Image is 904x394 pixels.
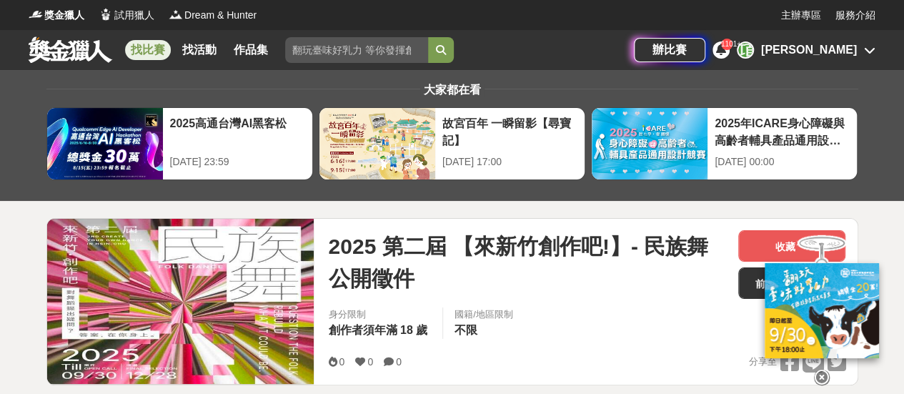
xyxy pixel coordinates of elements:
[169,8,257,23] a: LogoDream & Hunter
[748,351,776,373] span: 分享至
[339,356,344,368] span: 0
[44,8,84,23] span: 獎金獵人
[47,219,314,384] img: Cover Image
[169,7,183,21] img: Logo
[328,230,727,295] span: 2025 第二屆 【來新竹創作吧!】- 民族舞 公開徵件
[420,84,485,96] span: 大家都在看
[738,267,845,299] a: 前往比賽網站
[228,40,274,60] a: 作品集
[29,8,84,23] a: Logo獎金獵人
[125,40,171,60] a: 找比賽
[455,307,513,322] div: 國籍/地區限制
[170,154,305,169] div: [DATE] 23:59
[715,115,850,147] div: 2025年ICARE身心障礙與高齡者輔具產品通用設計競賽
[835,8,875,23] a: 服務介紹
[177,40,222,60] a: 找活動
[114,8,154,23] span: 試用獵人
[285,37,428,63] input: 翻玩臺味好乳力 等你發揮創意！
[442,115,577,147] div: 故宮百年 一瞬留影【尋寶記】
[367,356,373,368] span: 0
[46,107,313,180] a: 2025高通台灣AI黑客松[DATE] 23:59
[761,41,857,59] div: [PERSON_NAME]
[738,230,845,262] button: 收藏
[442,154,577,169] div: [DATE] 17:00
[184,8,257,23] span: Dream & Hunter
[29,7,43,21] img: Logo
[715,154,850,169] div: [DATE] 00:00
[170,115,305,147] div: 2025高通台灣AI黑客松
[319,107,585,180] a: 故宮百年 一瞬留影【尋寶記】[DATE] 17:00
[328,307,431,322] div: 身分限制
[781,8,821,23] a: 主辦專區
[99,8,154,23] a: Logo試用獵人
[737,41,754,59] div: 項
[634,38,705,62] a: 辦比賽
[396,356,402,368] span: 0
[591,107,858,180] a: 2025年ICARE身心障礙與高齡者輔具產品通用設計競賽[DATE] 00:00
[328,324,427,336] span: 創作者須年滿 18 歲
[99,7,113,21] img: Logo
[721,40,741,48] span: 1101+
[765,262,879,358] img: ff197300-f8ee-455f-a0ae-06a3645bc375.jpg
[455,324,477,336] span: 不限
